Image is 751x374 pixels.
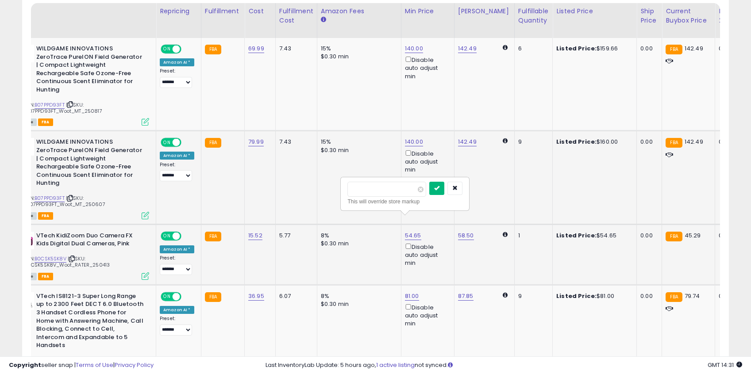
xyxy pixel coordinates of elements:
[248,292,264,301] a: 36.95
[9,361,154,370] div: seller snap | |
[666,292,682,302] small: FBA
[719,45,748,53] div: 0%
[160,162,194,182] div: Preset:
[248,137,264,146] a: 79.99
[556,292,630,300] div: $81.00
[279,45,310,53] div: 7.43
[248,44,264,53] a: 69.99
[35,255,66,263] a: B0CSK5SK8V
[376,361,415,369] a: 1 active listing
[556,137,597,146] b: Listed Price:
[16,195,105,208] span: | SKU: 80_B07PPD93FT_Woot_MT_250607
[162,139,173,146] span: ON
[160,316,194,336] div: Preset:
[458,44,477,53] a: 142.49
[160,58,194,66] div: Amazon AI *
[347,197,462,206] div: This will override store markup
[321,300,394,308] div: $0.30 min
[458,7,511,16] div: [PERSON_NAME]
[518,138,546,146] div: 9
[518,7,549,25] div: Fulfillable Quantity
[162,293,173,300] span: ON
[279,292,310,300] div: 6.07
[248,7,272,16] div: Cost
[518,45,546,53] div: 6
[640,292,655,300] div: 0.00
[458,137,477,146] a: 142.49
[160,68,194,88] div: Preset:
[405,231,421,240] a: 54.65
[719,232,748,240] div: 0%
[162,232,173,240] span: ON
[38,273,53,280] span: FBA
[321,292,394,300] div: 8%
[685,231,701,240] span: 45.29
[321,53,394,61] div: $0.30 min
[180,293,194,300] span: OFF
[556,44,597,53] b: Listed Price:
[266,361,742,370] div: Last InventoryLab Update: 5 hours ago, not synced.
[518,232,546,240] div: 1
[205,292,221,302] small: FBA
[16,232,149,279] div: ASIN:
[666,138,682,148] small: FBA
[160,7,197,16] div: Repricing
[16,255,110,268] span: | SKU: 16_B0CSK5SK8V_Woot_RATER_250413
[321,138,394,146] div: 15%
[279,138,310,146] div: 7.43
[503,45,508,50] i: Calculated using Dynamic Max Price.
[640,232,655,240] div: 0.00
[556,232,630,240] div: $54.65
[405,7,451,16] div: Min Price
[405,292,419,301] a: 81.00
[719,138,748,146] div: 0%
[162,46,173,53] span: ON
[279,7,313,25] div: Fulfillment Cost
[205,45,221,54] small: FBA
[36,232,144,250] b: VTech KidiZoom Duo Camera FX Kids Digital Dual Cameras, Pink
[405,55,447,80] div: Disable auto adjust min
[719,292,748,300] div: 0%
[405,302,447,328] div: Disable auto adjust min
[35,101,65,109] a: B07PPD93FT
[458,231,474,240] a: 58.50
[160,245,194,253] div: Amazon AI *
[405,149,447,174] div: Disable auto adjust min
[76,361,113,369] a: Terms of Use
[556,292,597,300] b: Listed Price:
[38,118,53,126] span: FBA
[556,138,630,146] div: $160.00
[115,361,154,369] a: Privacy Policy
[16,101,102,114] span: | SKU: 70_B07PPD93FT_Woot_MT_250817
[321,240,394,248] div: $0.30 min
[321,146,394,154] div: $0.30 min
[666,232,682,241] small: FBA
[556,231,597,240] b: Listed Price:
[719,7,751,25] div: BB Share 24h.
[38,212,53,220] span: FBA
[160,152,194,160] div: Amazon AI *
[36,45,144,96] b: WILDGAME INNOVATIONS ZeroTrace PureION Field Generator | Compact Lightweight Rechargeable Safe Oz...
[405,137,423,146] a: 140.00
[640,45,655,53] div: 0.00
[518,292,546,300] div: 9
[14,7,152,16] div: Title
[180,46,194,53] span: OFF
[405,44,423,53] a: 140.00
[458,292,474,301] a: 87.85
[36,292,144,352] b: VTech IS8121-3 Super Long Range up to 2300 Feet DECT 6.0 Bluetooth 3 Handset Cordless Phone for H...
[666,45,682,54] small: FBA
[666,7,711,25] div: Current Buybox Price
[640,7,658,25] div: Ship Price
[35,195,65,202] a: B07PPD93FT
[685,292,700,300] span: 79.74
[205,7,241,16] div: Fulfillment
[503,138,508,144] i: Calculated using Dynamic Max Price.
[180,232,194,240] span: OFF
[321,16,326,24] small: Amazon Fees.
[248,231,262,240] a: 15.52
[556,7,633,16] div: Listed Price
[321,7,397,16] div: Amazon Fees
[685,137,703,146] span: 142.49
[160,255,194,275] div: Preset:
